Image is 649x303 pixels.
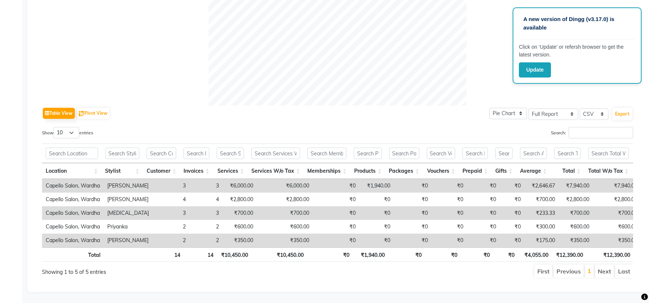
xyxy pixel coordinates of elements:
button: Update [519,62,551,78]
th: ₹10,450.00 [252,247,307,262]
td: ₹600.00 [593,220,641,234]
td: ₹700.00 [593,206,641,220]
td: ₹0 [432,220,467,234]
td: [MEDICAL_DATA] [104,206,153,220]
p: A new version of Dingg (v3.17.0) is available [523,15,631,32]
td: ₹0 [467,220,500,234]
td: ₹350.00 [257,234,313,247]
td: ₹6,000.00 [257,179,313,193]
button: Export [612,108,632,120]
td: ₹0 [313,206,359,220]
th: Total W/o Tax: activate to sort column ascending [585,163,632,179]
td: ₹350.00 [223,234,257,247]
th: ₹1,940.00 [353,247,388,262]
input: Search Prepaid [463,148,488,159]
select: Showentries [53,127,79,138]
td: ₹0 [467,234,500,247]
td: 3 [153,206,189,220]
th: Total [42,247,104,262]
button: Pivot View [77,108,109,119]
th: Location: activate to sort column ascending [42,163,102,179]
th: Memberships: activate to sort column ascending [304,163,350,179]
td: [PERSON_NAME] [104,234,153,247]
button: Table View [43,108,75,119]
td: ₹0 [432,193,467,206]
input: Search Invoices [184,148,209,159]
td: 3 [189,206,223,220]
td: ₹2,800.00 [223,193,257,206]
td: ₹700.00 [257,206,313,220]
td: ₹0 [394,193,432,206]
td: ₹1,940.00 [359,179,394,193]
td: Capello Salon, Wardha [42,220,104,234]
td: ₹0 [313,220,359,234]
td: Capello Salon, Wardha [42,234,104,247]
td: Priyanka [104,220,153,234]
td: ₹0 [313,193,359,206]
th: Products: activate to sort column ascending [350,163,385,179]
label: Search: [551,127,633,138]
input: Search Average [520,148,547,159]
td: ₹700.00 [524,193,559,206]
td: ₹0 [467,206,500,220]
td: ₹350.00 [593,234,641,247]
input: Search Gifts [495,148,513,159]
div: Showing 1 to 5 of 5 entries [42,264,282,276]
th: ₹0 [493,247,518,262]
th: ₹4,055.00 [518,247,552,262]
th: Invoices: activate to sort column ascending [180,163,213,179]
td: Capello Salon, Wardha [42,193,104,206]
td: ₹0 [432,206,467,220]
td: ₹300.00 [524,220,559,234]
th: Average: activate to sort column ascending [516,163,551,179]
input: Search Services [217,148,244,159]
th: Services: activate to sort column ascending [213,163,248,179]
td: ₹175.00 [524,234,559,247]
img: pivot.png [79,111,84,117]
td: ₹600.00 [257,220,313,234]
td: ₹0 [467,179,500,193]
input: Search Memberships [307,148,346,159]
td: 2 [189,234,223,247]
td: ₹0 [359,234,394,247]
td: ₹0 [500,220,524,234]
td: [PERSON_NAME] [104,179,153,193]
td: ₹2,800.00 [593,193,641,206]
th: ₹12,390.00 [552,247,587,262]
label: Show entries [42,127,93,138]
td: ₹700.00 [223,206,257,220]
td: ₹7,940.00 [593,179,641,193]
input: Search Total W/o Tax [588,148,629,159]
th: ₹0 [388,247,425,262]
th: ₹12,390.00 [587,247,634,262]
td: 3 [153,179,189,193]
th: Packages: activate to sort column ascending [385,163,423,179]
td: ₹0 [394,179,432,193]
td: ₹0 [500,206,524,220]
td: ₹0 [359,206,394,220]
td: ₹0 [359,220,394,234]
th: 14 [147,247,184,262]
th: Gifts: activate to sort column ascending [492,163,516,179]
td: ₹233.33 [524,206,559,220]
th: Customer: activate to sort column ascending [143,163,180,179]
td: 3 [189,179,223,193]
td: 2 [153,220,189,234]
th: 14 [184,247,217,262]
td: ₹0 [432,179,467,193]
td: ₹0 [313,179,359,193]
th: Services W/o Tax: activate to sort column ascending [248,163,304,179]
th: ₹0 [425,247,461,262]
td: ₹7,940.00 [559,179,593,193]
td: ₹0 [359,193,394,206]
td: 4 [153,193,189,206]
input: Search Location [46,148,98,159]
th: ₹0 [307,247,353,262]
td: ₹2,800.00 [559,193,593,206]
input: Search Packages [389,148,419,159]
td: Capello Salon, Wardha [42,206,104,220]
input: Search Vouchers [427,148,455,159]
td: ₹0 [500,234,524,247]
p: Click on ‘Update’ or refersh browser to get the latest version. [519,43,635,59]
td: Capello Salon, Wardha [42,179,104,193]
